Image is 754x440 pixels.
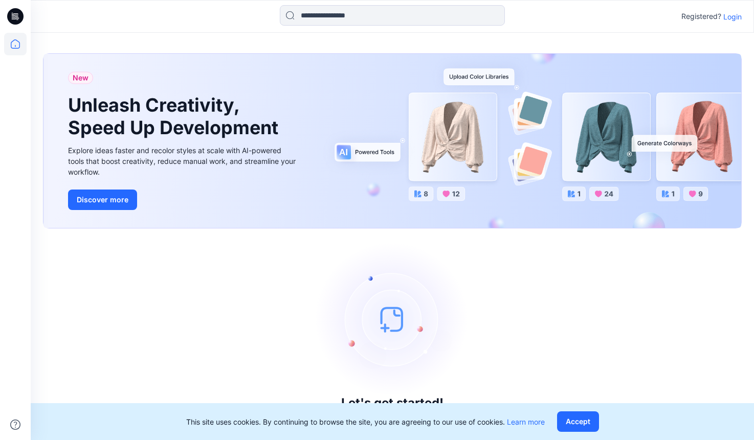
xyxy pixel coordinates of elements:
p: Login [723,11,742,22]
button: Discover more [68,190,137,210]
a: Learn more [507,417,545,426]
p: This site uses cookies. By continuing to browse the site, you are agreeing to our use of cookies. [186,416,545,427]
span: New [73,72,88,84]
h1: Unleash Creativity, Speed Up Development [68,94,283,138]
img: empty-state-image.svg [316,242,469,396]
div: Explore ideas faster and recolor styles at scale with AI-powered tools that boost creativity, red... [68,145,298,177]
a: Discover more [68,190,298,210]
h3: Let's get started! [341,396,443,410]
p: Registered? [681,10,721,23]
button: Accept [557,411,599,432]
